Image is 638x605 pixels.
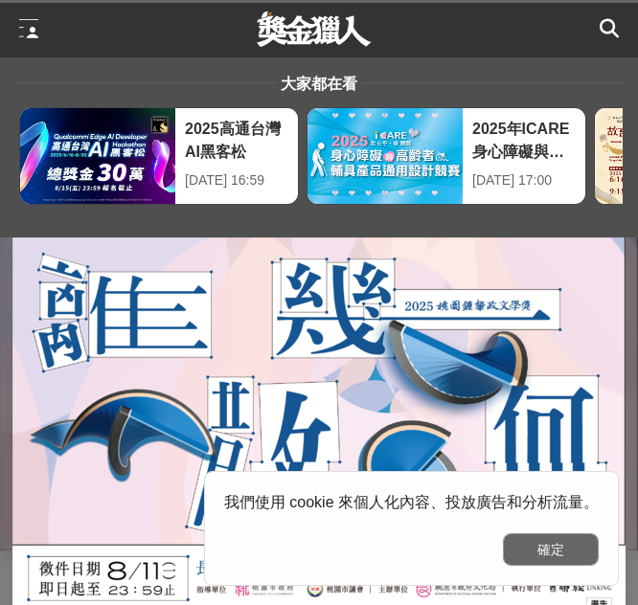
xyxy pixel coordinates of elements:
[503,533,599,566] button: 確定
[472,118,576,161] div: 2025年ICARE身心障礙與高齡者輔具產品通用設計競賽
[472,170,576,190] div: [DATE] 17:00
[276,76,362,92] span: 大家都在看
[307,107,586,205] a: 2025年ICARE身心障礙與高齡者輔具產品通用設計競賽[DATE] 17:00
[185,118,288,161] div: 2025高通台灣AI黑客松
[224,494,599,510] span: 我們使用 cookie 來個人化內容、投放廣告和分析流量。
[185,170,288,190] div: [DATE] 16:59
[19,107,299,205] a: 2025高通台灣AI黑客松[DATE] 16:59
